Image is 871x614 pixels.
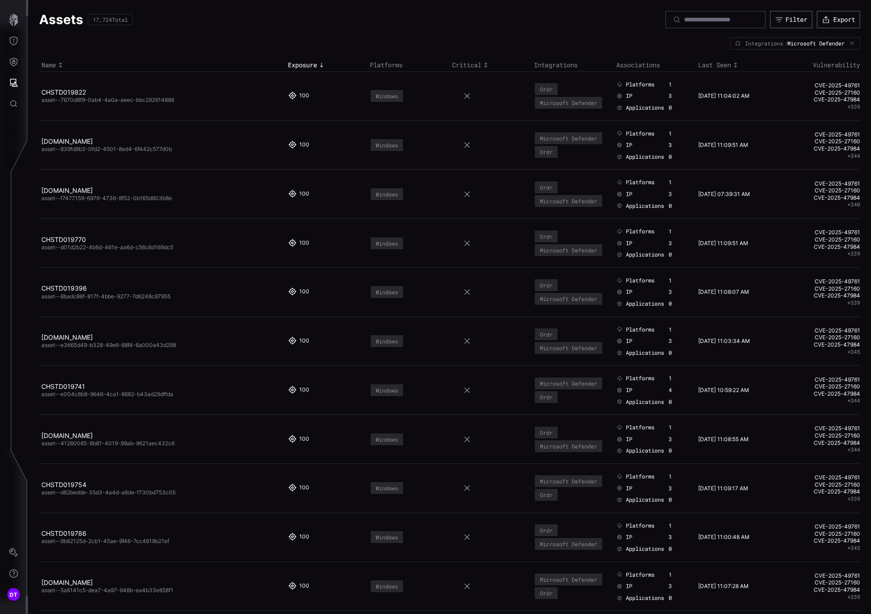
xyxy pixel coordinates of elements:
div: Ordr [540,86,553,92]
a: CVE-2025-49761 [780,82,861,89]
span: Platforms [626,571,655,579]
time: [DATE] 11:07:28 AM [698,583,749,589]
th: Vulnerability [778,59,861,72]
a: [DOMAIN_NAME] [41,333,93,341]
span: Applications [626,251,664,258]
div: 100 [299,337,307,345]
div: Windows [376,338,398,344]
a: CVE-2025-49761 [780,278,861,285]
button: Export [817,11,860,28]
a: [DOMAIN_NAME] [41,186,93,194]
time: [DATE] 10:59:22 AM [698,387,749,393]
span: asset--5a6141c5-dea7-4a97-948b-ea4b33e858f1 [41,587,173,594]
button: Filter [770,11,812,28]
div: 100 [299,386,307,394]
div: Ordr [540,184,553,191]
span: Platforms [626,326,655,333]
span: Applications [626,349,664,357]
div: 0 [669,398,687,406]
div: 1 [669,130,687,137]
a: CVE-2025-27160 [780,187,861,194]
div: 1 [669,424,687,431]
div: Microsoft Defender [540,100,597,106]
div: Windows [376,142,398,148]
div: 100 [299,435,307,443]
div: Windows [376,191,398,197]
div: Microsoft Defender [540,247,597,253]
div: 1 [669,473,687,480]
div: Ordr [540,233,553,240]
div: 3 [669,240,687,247]
div: Ordr [540,590,553,596]
th: Associations [614,59,696,72]
div: Ordr [540,394,553,400]
span: IP [626,583,632,590]
a: CVE-2025-27160 [780,481,861,488]
div: Ordr [540,149,553,155]
div: 0 [669,153,687,161]
a: CVE-2025-27160 [780,334,861,341]
a: CVE-2025-47984 [780,341,861,348]
span: IP [626,141,632,149]
div: 1 [669,277,687,284]
a: CHSTD019754 [41,481,86,488]
span: Applications [626,300,664,307]
div: Toggle sort direction [288,61,366,69]
div: 100 [299,190,307,198]
div: Integrations [735,40,783,46]
th: Platforms [368,59,450,72]
span: IP [626,288,632,296]
div: 1 [669,326,687,333]
div: 100 [299,484,307,492]
span: asset--e004c8b8-9646-4ca1-8682-b43ad29dffda [41,391,173,398]
div: 1 [669,571,687,579]
div: Microsoft Defender [540,541,597,547]
div: Windows [376,289,398,295]
span: asset--e3665d49-b328-49e6-88f4-6a000a43d298 [41,342,176,348]
span: asset--41260085-8b81-4019-99ab-9621aec432c6 [41,440,175,447]
button: DT [0,584,27,605]
span: IP [626,436,632,443]
div: 0 [669,300,687,307]
div: 0 [669,496,687,503]
a: CHSTD019822 [41,88,86,96]
div: Microsoft Defender [540,380,597,387]
div: Microsoft Defender [540,478,597,484]
div: Toggle sort direction [41,61,283,69]
span: Platforms [626,375,655,382]
div: 1 [669,179,687,186]
div: 0 [669,104,687,111]
span: Applications [626,496,664,503]
div: 1 [669,375,687,382]
a: CVE-2025-47984 [780,537,861,544]
div: Ordr [540,492,553,498]
button: +339 [847,594,860,601]
span: IP [626,92,632,100]
button: +345 [847,348,860,356]
a: CVE-2025-27160 [780,285,861,292]
div: Windows [376,534,398,540]
div: Microsoft Defender [540,345,597,351]
time: [DATE] 11:03:34 AM [698,337,750,344]
a: CVE-2025-49761 [780,523,861,530]
div: Microsoft Defender [540,576,597,583]
a: CVE-2025-49761 [780,474,861,481]
div: 3 [669,436,687,443]
a: CVE-2025-47984 [780,488,861,495]
span: Platforms [626,277,655,284]
a: CVE-2025-47984 [780,439,861,447]
div: Microsoft Defender [540,443,597,449]
div: Windows [376,93,398,99]
div: 17,724 Total [93,17,128,22]
a: CVE-2025-47984 [780,96,861,103]
a: CHSTD019770 [41,236,86,243]
a: [DOMAIN_NAME] [41,137,93,145]
a: CHSTD019741 [41,382,85,390]
div: Windows [376,240,398,247]
time: [DATE] 11:00:48 AM [698,533,750,540]
a: CVE-2025-47984 [780,292,861,299]
span: Applications [626,594,664,602]
button: +344 [847,446,860,453]
div: 0 [669,545,687,553]
a: CHSTD019786 [41,529,86,537]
